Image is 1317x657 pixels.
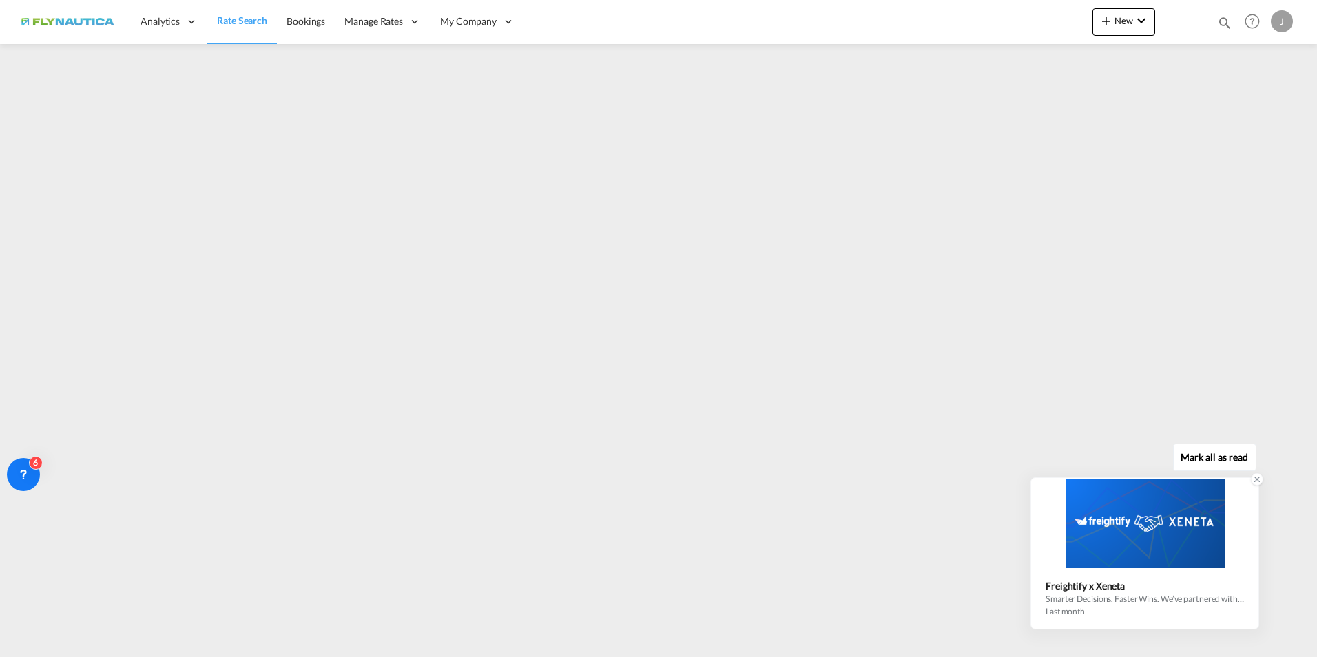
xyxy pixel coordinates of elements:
[21,6,114,37] img: dbeec6a0202a11f0ab01a7e422f9ff92.png
[1271,10,1293,32] div: J
[440,14,497,28] span: My Company
[1098,12,1114,29] md-icon: icon-plus 400-fg
[1241,10,1264,33] span: Help
[1133,12,1150,29] md-icon: icon-chevron-down
[141,14,180,28] span: Analytics
[344,14,403,28] span: Manage Rates
[287,15,325,27] span: Bookings
[1217,15,1232,36] div: icon-magnify
[1098,15,1150,26] span: New
[217,14,267,26] span: Rate Search
[1092,8,1155,36] button: icon-plus 400-fgNewicon-chevron-down
[1241,10,1271,34] div: Help
[1217,15,1232,30] md-icon: icon-magnify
